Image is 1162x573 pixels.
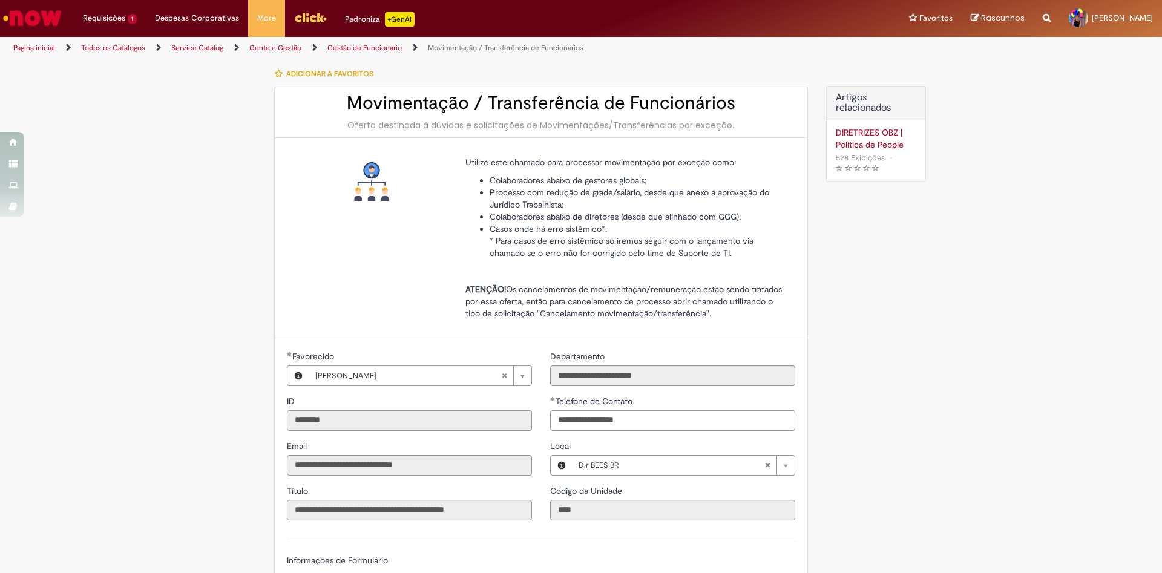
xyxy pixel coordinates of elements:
span: [PERSON_NAME] [315,366,501,385]
span: Local [550,440,573,451]
label: Somente leitura - Departamento [550,350,607,362]
span: Somente leitura - ID [287,396,297,407]
span: Somente leitura - Código da Unidade [550,485,625,496]
span: Obrigatório Preenchido [287,352,292,356]
span: • [887,149,894,166]
strong: ATENÇÃO! [465,284,506,295]
a: Gente e Gestão [249,43,301,53]
abbr: Limpar campo Local [758,456,776,475]
div: Oferta destinada à dúvidas e solicitações de Movimentações/Transferências por exceção. [287,119,795,131]
img: click_logo_yellow_360x200.png [294,8,327,27]
span: * Para casos de erro sistêmico só iremos seguir com o lançamento via chamado se o erro não for co... [490,235,753,258]
span: Necessários - Favorecido [292,351,336,362]
img: Movimentação / Transferência de Funcionários [352,162,391,201]
span: Requisições [83,12,125,24]
span: 528 Exibições [836,152,885,163]
img: ServiceNow [1,6,64,30]
a: Service Catalog [171,43,223,53]
span: Casos onde há erro sistêmico*. [490,223,607,234]
span: 1 [128,14,137,24]
input: ID [287,410,532,431]
input: Telefone de Contato [550,410,795,431]
a: Página inicial [13,43,55,53]
span: Telefone de Contato [556,396,635,407]
ul: Trilhas de página [9,37,766,59]
h2: Movimentação / Transferência de Funcionários [287,93,795,113]
span: Somente leitura - Email [287,440,309,451]
span: Processo com redução de grade/salário, desde que anexo a aprovação do Jurídico Trabalhista; [490,187,769,210]
input: Departamento [550,365,795,386]
input: Título [287,500,532,520]
label: Somente leitura - Código da Unidade [550,485,625,497]
label: Somente leitura - ID [287,395,297,407]
span: Somente leitura - Departamento [550,351,607,362]
input: Código da Unidade [550,500,795,520]
label: Somente leitura - Título [287,485,310,497]
span: Adicionar a Favoritos [286,69,373,79]
a: Gestão do Funcionário [327,43,402,53]
span: Rascunhos [981,12,1025,24]
a: Dir BEES BRLimpar campo Local [573,456,795,475]
span: Somente leitura - Título [287,485,310,496]
abbr: Limpar campo Favorecido [495,366,513,385]
button: Local, Visualizar este registro Dir BEES BR [551,456,573,475]
span: Favoritos [919,12,953,24]
span: Despesas Corporativas [155,12,239,24]
span: Os cancelamentos de movimentação/remuneração estão sendo tratados por essa oferta, então para can... [465,284,782,319]
a: Todos os Catálogos [81,43,145,53]
span: More [257,12,276,24]
span: Dir BEES BR [579,456,764,475]
span: Utilize este chamado para processar movimentação por exceção como: [465,157,736,168]
label: Informações de Formulário [287,555,388,566]
a: [PERSON_NAME]Limpar campo Favorecido [309,366,531,385]
span: Obrigatório Preenchido [550,396,556,401]
h3: Artigos relacionados [836,93,916,114]
span: [PERSON_NAME] [1092,13,1153,23]
input: Email [287,455,532,476]
span: Colaboradores abaixo de diretores (desde que alinhado com GGG); [490,211,741,222]
button: Favorecido, Visualizar este registro Maria Helena Viegas Rodrigues Medaets [287,366,309,385]
span: Colaboradores abaixo de gestores globais; [490,175,647,186]
a: DIRETRIZES OBZ | Política de People [836,126,916,151]
button: Adicionar a Favoritos [274,61,380,87]
div: Padroniza [345,12,415,27]
a: Rascunhos [971,13,1025,24]
a: Movimentação / Transferência de Funcionários [428,43,583,53]
label: Somente leitura - Email [287,440,309,452]
p: +GenAi [385,12,415,27]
